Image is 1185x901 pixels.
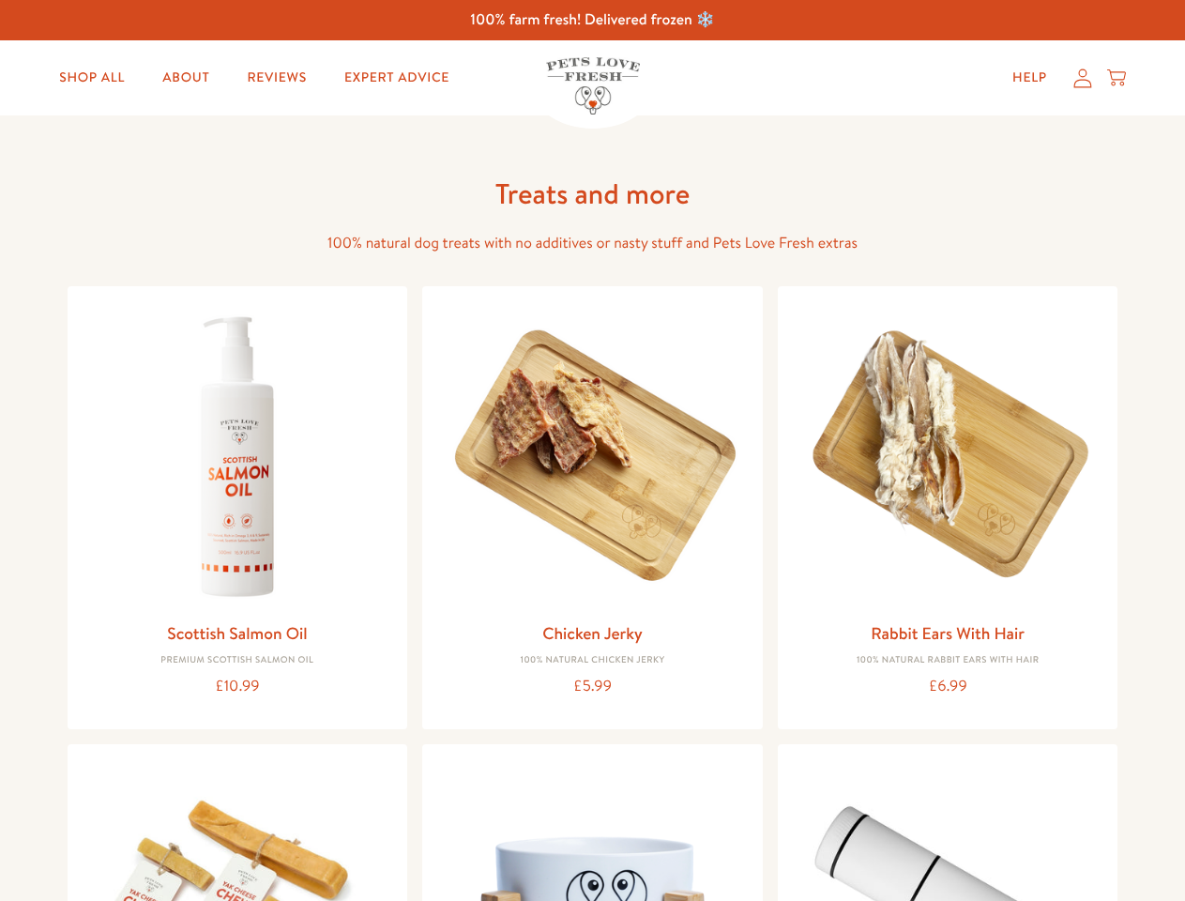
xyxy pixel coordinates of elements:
a: Reviews [232,59,321,97]
img: Pets Love Fresh [546,57,640,115]
div: 100% Natural Chicken Jerky [437,655,748,666]
a: Scottish Salmon Oil [167,621,307,645]
a: Chicken Jerky [542,621,643,645]
a: Expert Advice [329,59,464,97]
img: Scottish Salmon Oil [83,301,393,612]
div: £10.99 [83,674,393,699]
span: 100% natural dog treats with no additives or nasty stuff and Pets Love Fresh extras [327,233,858,253]
a: Rabbit Ears With Hair [871,621,1025,645]
img: Rabbit Ears With Hair [793,301,1103,612]
h1: Treats and more [293,176,893,212]
a: Help [997,59,1062,97]
div: £5.99 [437,674,748,699]
a: About [147,59,224,97]
div: Premium Scottish Salmon Oil [83,655,393,666]
img: Chicken Jerky [437,301,748,612]
a: Shop All [44,59,140,97]
div: £6.99 [793,674,1103,699]
div: 100% Natural Rabbit Ears with hair [793,655,1103,666]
